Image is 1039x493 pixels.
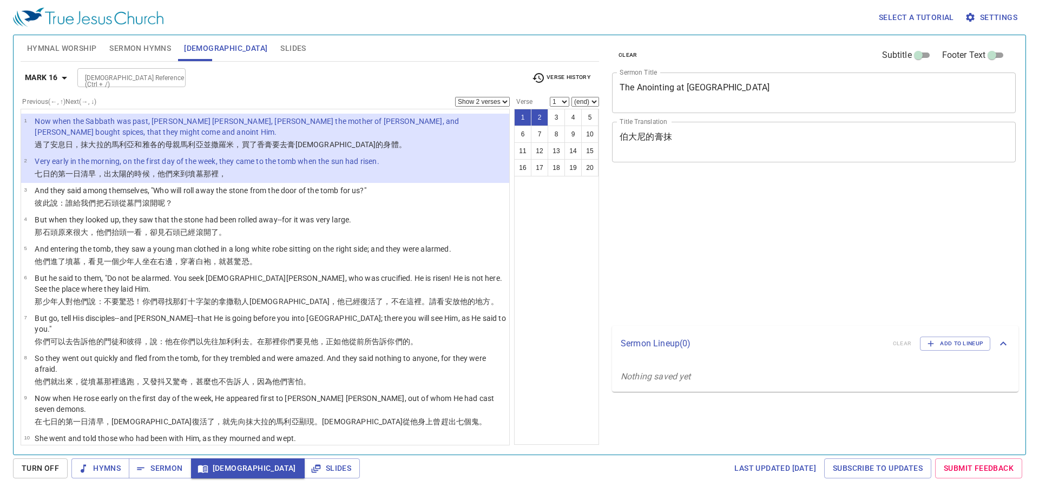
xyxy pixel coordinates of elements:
[619,50,637,60] span: clear
[564,159,582,176] button: 19
[96,199,173,207] wg2254: 把石頭
[104,337,418,346] wg846: 門徒
[449,417,487,426] wg1544: 出
[35,185,366,196] p: And they said among themselves, "Who will roll away the stone from the door of the tomb for us?"
[25,71,58,84] b: Mark 16
[119,337,418,346] wg3101: 和
[468,297,498,306] wg846: 的地方
[142,257,257,266] wg3495: 坐
[157,199,173,207] wg617: 呢？
[548,142,565,160] button: 13
[196,337,418,346] wg5209: 以先往
[150,257,257,266] wg2521: 在
[35,433,296,444] p: She went and told those who had been with Him, as they mourned and wept.
[387,337,418,346] wg2036: 你們
[531,109,548,126] button: 2
[341,337,418,346] wg2531: 他從前所告訴
[514,142,531,160] button: 11
[200,462,296,475] span: [DEMOGRAPHIC_DATA]
[35,156,379,167] p: Very early in the morning, on the first day of the week, they came to the tomb when the sun had r...
[531,159,548,176] button: 17
[564,126,582,143] button: 9
[456,417,487,426] wg575: 七個
[180,169,226,178] wg2064: 到
[73,377,311,386] wg1831: ，從
[111,297,498,306] wg3361: 要驚恐
[280,140,406,149] wg2443: 去
[280,42,306,55] span: Slides
[35,313,506,334] p: But go, tell His disciples--and [PERSON_NAME]--that He is going before you into [GEOGRAPHIC_DATA]...
[621,337,884,350] p: Sermon Lineup ( 0 )
[180,140,406,149] wg3588: 馬利亞
[203,257,257,266] wg3022: 袍
[963,8,1022,28] button: Settings
[215,417,487,426] wg450: ，就先
[196,257,257,266] wg4016: 白
[249,377,311,386] wg3762: ，因為
[35,273,506,294] p: But he said to them, "Do not be alarmed. You seek [DEMOGRAPHIC_DATA][PERSON_NAME], who was crucif...
[58,417,487,426] wg4521: 的第一日
[50,169,227,178] wg4521: 的第一日
[165,377,311,386] wg5156: 又
[406,297,498,306] wg2076: 這裡
[73,228,226,236] wg2258: 很
[184,42,267,55] span: [DEMOGRAPHIC_DATA]
[242,337,418,346] wg1056: 去
[24,187,27,193] span: 3
[188,377,310,386] wg1611: ，甚麼
[531,142,548,160] button: 12
[927,339,983,349] span: Add to Lineup
[445,297,498,306] wg2396: 安放
[173,377,311,386] wg2532: 驚奇
[165,228,226,236] wg2334: 石頭
[219,228,226,236] wg617: 。
[96,417,487,426] wg4404: 早，[DEMOGRAPHIC_DATA]復活了
[314,417,487,426] wg5316: 。[DEMOGRAPHIC_DATA]從他身上曾趕
[81,169,226,178] wg3391: 清
[35,256,451,267] p: 他們進了
[581,159,599,176] button: 20
[311,337,418,346] wg3700: 他
[71,458,129,478] button: Hymns
[50,199,173,207] wg1438: 說
[119,199,173,207] wg3037: 從
[142,228,227,236] wg308: ，卻見
[304,458,360,478] button: Slides
[268,417,486,426] wg3094: 的馬利亞
[88,417,486,426] wg4413: 清
[211,140,406,149] wg2532: 撒羅米
[81,228,226,236] wg4970: 大
[173,297,498,306] wg2212: 那
[935,458,1022,478] a: Submit Feedback
[730,458,820,478] a: Last updated [DATE]
[109,42,171,55] span: Sermon Hymns
[73,140,406,149] wg4521: ，抹大拉
[612,49,644,62] button: clear
[219,377,311,386] wg2532: 不告訴人
[104,140,406,149] wg3094: 的馬利亞
[203,140,406,149] wg3137: 並
[142,140,406,149] wg2532: 雅各
[24,216,27,222] span: 4
[581,142,599,160] button: 15
[134,377,311,386] wg5343: ，
[134,297,498,306] wg1568: ！你們尋找
[491,297,498,306] wg5117: 。
[58,377,311,386] wg2532: 出來
[620,82,1008,103] textarea: The Anointing at [GEOGRAPHIC_DATA]
[24,117,27,123] span: 1
[272,377,311,386] wg1063: 他們
[514,159,531,176] button: 16
[24,435,30,441] span: 10
[65,257,257,266] wg1525: 墳墓
[824,458,931,478] a: Subscribe to Updates
[303,377,311,386] wg5399: 。
[35,393,506,415] p: Now when He rose early on the first day of the week, He appeared first to [PERSON_NAME] [PERSON_N...
[944,462,1014,475] span: Submit Feedback
[191,458,305,478] button: [DEMOGRAPHIC_DATA]
[73,199,173,207] wg5101: 給我們
[142,199,173,207] wg2374: 滾開
[50,140,406,149] wg1230: 安息日
[280,337,418,346] wg1563: 你們要見
[127,199,173,207] wg1537: 墓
